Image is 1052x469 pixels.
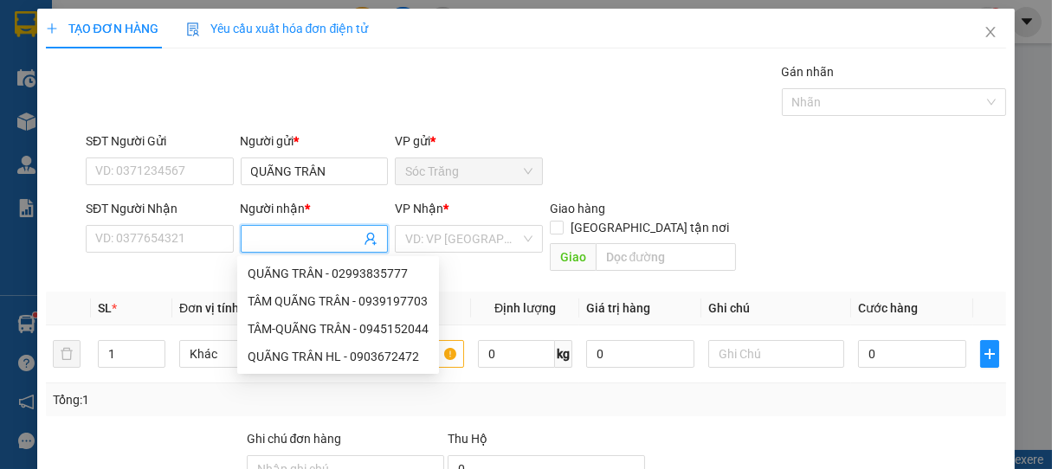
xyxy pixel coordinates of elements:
[248,319,429,338] div: TÂM-QUÃNG TRÂN - 0945152044
[596,243,736,271] input: Dọc đường
[237,315,439,343] div: TÂM-QUÃNG TRÂN - 0945152044
[237,260,439,287] div: QUÃNG TRÂN - 02993835777
[858,301,918,315] span: Cước hàng
[98,301,112,315] span: SL
[119,93,230,112] li: VP Quận 8
[708,340,843,368] input: Ghi Chú
[248,347,429,366] div: QUÃNG TRÂN HL - 0903672472
[248,292,429,311] div: TÂM QUÃNG TRÂN - 0939197703
[555,340,572,368] span: kg
[237,287,439,315] div: TÂM QUÃNG TRÂN - 0939197703
[782,65,835,79] label: Gán nhãn
[364,232,378,246] span: user-add
[966,9,1015,57] button: Close
[86,199,234,218] div: SĐT Người Nhận
[586,301,650,315] span: Giá trị hàng
[395,202,443,215] span: VP Nhận
[241,132,389,151] div: Người gửi
[53,340,81,368] button: delete
[701,292,850,325] th: Ghi chú
[119,116,132,128] span: environment
[981,347,999,361] span: plus
[186,22,200,36] img: icon
[448,432,487,446] span: Thu Hộ
[564,218,736,237] span: [GEOGRAPHIC_DATA] tận nơi
[9,116,21,128] span: environment
[395,132,543,151] div: VP gửi
[550,202,605,215] span: Giao hàng
[494,301,556,315] span: Định lượng
[86,132,234,151] div: SĐT Người Gửi
[405,158,532,184] span: Sóc Trăng
[190,341,304,367] span: Khác
[46,22,158,35] span: TẠO ĐƠN HÀNG
[179,301,244,315] span: Đơn vị tính
[247,432,342,446] label: Ghi chú đơn hàng
[53,390,408,409] div: Tổng: 1
[586,340,694,368] input: 0
[248,264,429,283] div: QUÃNG TRÂN - 02993835777
[9,9,69,69] img: logo.jpg
[980,340,1000,368] button: plus
[237,343,439,370] div: QUÃNG TRÂN HL - 0903672472
[186,22,369,35] span: Yêu cầu xuất hóa đơn điện tử
[984,25,997,39] span: close
[9,93,119,112] li: VP Sóc Trăng
[9,9,251,74] li: Vĩnh Thành (Sóc Trăng)
[241,199,389,218] div: Người nhận
[550,243,596,271] span: Giao
[46,22,58,35] span: plus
